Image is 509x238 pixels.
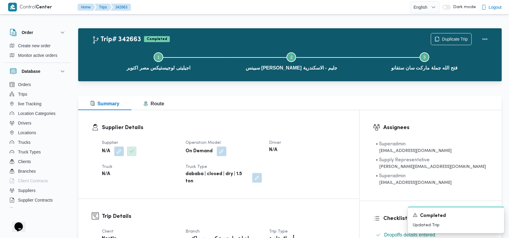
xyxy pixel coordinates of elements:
span: • Superadmin mostafa.elrouby@illa.com.eg [376,172,452,186]
div: Notification [413,212,499,220]
img: X8yXhbKr1z7QwAAAABJRU5ErkJggg== [8,3,17,11]
button: سبينس [PERSON_NAME] جليم - الاسكندرية [225,45,358,76]
button: Clients [7,157,69,166]
b: Center [36,5,52,10]
span: Client Contracts [18,177,48,184]
span: Create new order [18,42,51,49]
div: [EMAIL_ADDRESS][DOMAIN_NAME] [376,180,452,186]
button: Monitor active orders [7,51,69,60]
div: [EMAIL_ADDRESS][DOMAIN_NAME] [376,148,452,154]
b: N/A [269,147,277,154]
span: Truck Types [18,148,41,156]
span: Operation Model [186,141,221,145]
h3: Checklist [383,215,488,223]
div: Order [5,41,71,63]
button: Order [10,29,66,36]
h2: Trip# 342663 [92,36,141,44]
span: Driver [269,141,281,145]
span: • Supply Representative mohamed.sabry@illa.com.eg [376,156,486,170]
button: Orders [7,80,69,89]
div: [PERSON_NAME][EMAIL_ADDRESS][DOMAIN_NAME] [376,164,486,170]
span: Logout [489,4,502,11]
h3: Supplier Details [102,124,346,132]
span: 2 [290,55,293,60]
span: Branch [186,230,200,233]
span: فتح الله جملة ماركت سان ستفانو [391,64,458,72]
span: Completed [144,36,170,42]
span: Trucks [18,139,30,146]
b: On Demand [186,148,213,155]
button: 342663 [111,4,131,11]
span: live Tracking [18,100,41,107]
span: Truck [102,165,112,169]
span: Supplier [102,141,118,145]
button: Create new order [7,41,69,51]
div: Database [5,80,71,210]
span: Route [143,101,164,106]
div: • Superadmin [376,141,452,148]
span: Monitor active orders [18,52,57,59]
span: Truck Type [186,165,207,169]
button: Trips [94,4,112,11]
button: live Tracking [7,99,69,109]
b: Completed [147,37,167,41]
span: سبينس [PERSON_NAME] جليم - الاسكندرية [246,64,337,72]
button: Trips [7,89,69,99]
span: Completed [420,212,446,220]
span: Summary [90,101,119,106]
span: Dark mode [451,5,476,10]
b: dababa | closed | dry | 1.5 ton [186,171,248,185]
span: Client [102,230,114,233]
button: Home [78,4,96,11]
button: Logout [479,1,504,13]
button: Location Categories [7,109,69,118]
button: Supplier Contracts [7,195,69,205]
span: Drivers [18,119,31,127]
div: • Superadmin [376,172,452,180]
span: 1 [157,55,160,60]
button: Actions [479,33,491,45]
button: اجيليتى لوجيستيكس مصر اكتوبر [92,45,225,76]
span: Clients [18,158,31,165]
h3: Trip Details [102,212,346,221]
button: Client Contracts [7,176,69,186]
span: Supplier Contracts [18,196,53,204]
span: Locations [18,129,36,136]
button: Trucks [7,138,69,147]
button: Duplicate Trip [431,33,472,45]
button: Suppliers [7,186,69,195]
button: Truck Types [7,147,69,157]
p: Updated Trip [413,222,499,228]
span: Orders [18,81,31,88]
span: Suppliers [18,187,35,194]
h3: Database [22,68,40,75]
span: • Superadmin karim.ragab@illa.com.eg [376,141,452,154]
button: فتح الله جملة ماركت سان ستفانو [358,45,491,76]
h3: Assignees [383,124,488,132]
span: Branches [18,168,36,175]
iframe: chat widget [6,214,25,232]
button: Devices [7,205,69,215]
b: N/A [102,148,110,155]
span: Location Categories [18,110,56,117]
span: Devices [18,206,33,213]
span: Trip Type [269,230,288,233]
b: N/A [102,171,110,178]
h3: Order [22,29,33,36]
span: اجيليتى لوجيستيكس مصر اكتوبر [127,64,190,72]
button: Drivers [7,118,69,128]
span: Trips [18,91,27,98]
span: Dropoffs details entered [384,232,435,237]
button: Database [10,68,66,75]
div: • Supply Representative [376,156,486,164]
span: Duplicate Trip [442,36,468,43]
button: Locations [7,128,69,138]
button: Branches [7,166,69,176]
span: 3 [423,55,426,60]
